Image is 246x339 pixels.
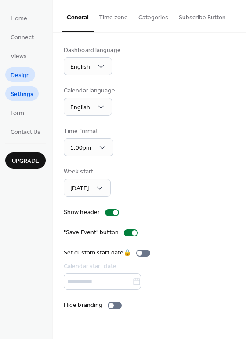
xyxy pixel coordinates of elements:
span: Contact Us [11,128,40,137]
div: Time format [64,127,112,136]
span: Design [11,71,30,80]
a: Settings [5,86,39,101]
a: Home [5,11,33,25]
button: Upgrade [5,152,46,169]
span: English [70,61,90,73]
a: Design [5,67,35,82]
a: Connect [5,29,39,44]
a: Form [5,105,29,120]
span: Settings [11,90,33,99]
div: Week start [64,167,109,177]
div: Dashboard language [64,46,121,55]
div: "Save Event" button [64,228,119,237]
div: Hide branding [64,301,102,310]
span: English [70,102,90,114]
a: Contact Us [5,124,46,139]
div: Show header [64,208,100,217]
div: Calendar language [64,86,115,96]
span: Form [11,109,24,118]
span: 1:00pm [70,142,91,154]
span: Home [11,14,27,23]
span: Views [11,52,27,61]
span: Upgrade [12,157,39,166]
span: [DATE] [70,183,89,195]
span: Connect [11,33,34,42]
a: Views [5,48,32,63]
